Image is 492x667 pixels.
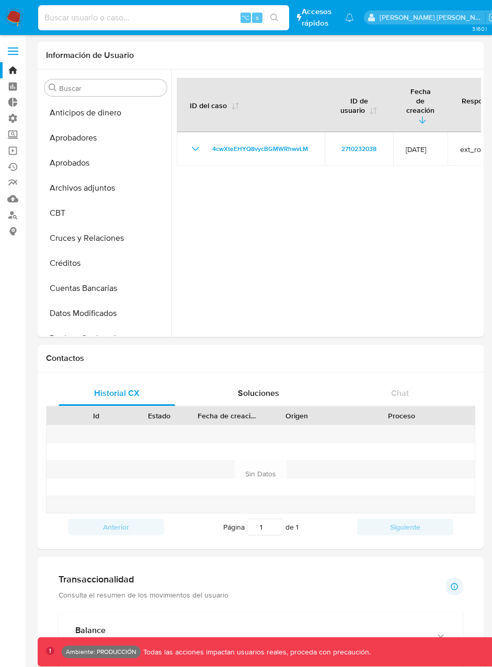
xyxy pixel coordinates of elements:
button: Datos Modificados [40,301,171,326]
input: Buscar usuario o caso... [38,11,289,25]
a: Notificaciones [345,13,354,22]
h1: Información de Usuario [46,50,134,61]
p: Todas las acciones impactan usuarios reales, proceda con precaución. [141,647,371,657]
div: Proceso [336,411,467,421]
span: Chat [391,387,409,399]
button: Cuentas Bancarias [40,276,171,301]
div: Estado [135,411,183,421]
span: 1 [296,522,299,532]
button: Siguiente [357,519,453,535]
span: s [256,13,259,22]
p: Ambiente: PRODUCCIÓN [66,650,136,654]
button: search-icon [264,10,285,25]
button: Buscar [49,84,57,92]
button: CBT [40,201,171,226]
button: Créditos [40,251,171,276]
h1: Contactos [46,353,475,364]
button: Aprobadores [40,125,171,150]
span: Historial CX [94,387,140,399]
button: Anticipos de dinero [40,100,171,125]
input: Buscar [59,84,163,93]
span: Página de [223,519,299,535]
p: leidy.martinez@mercadolibre.com.co [380,13,485,22]
button: Archivos adjuntos [40,175,171,201]
div: Fecha de creación [198,411,258,421]
button: Devices Geolocation [40,326,171,351]
div: Id [72,411,120,421]
span: Accesos rápidos [302,6,335,28]
div: Origen [272,411,321,421]
button: Cruces y Relaciones [40,226,171,251]
button: Aprobados [40,150,171,175]
button: Anterior [68,519,164,535]
span: ⌥ [242,13,249,22]
span: Soluciones [238,387,279,399]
